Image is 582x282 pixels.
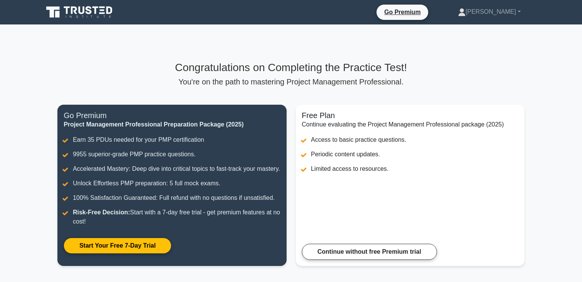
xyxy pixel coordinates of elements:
p: You're on the path to mastering Project Management Professional. [57,77,524,86]
a: Start Your Free 7-Day Trial [64,238,171,254]
a: Continue without free Premium trial [302,244,437,260]
a: Go Premium [380,7,425,17]
a: [PERSON_NAME] [440,4,539,19]
h3: Congratulations on Completing the Practice Test! [57,61,524,74]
